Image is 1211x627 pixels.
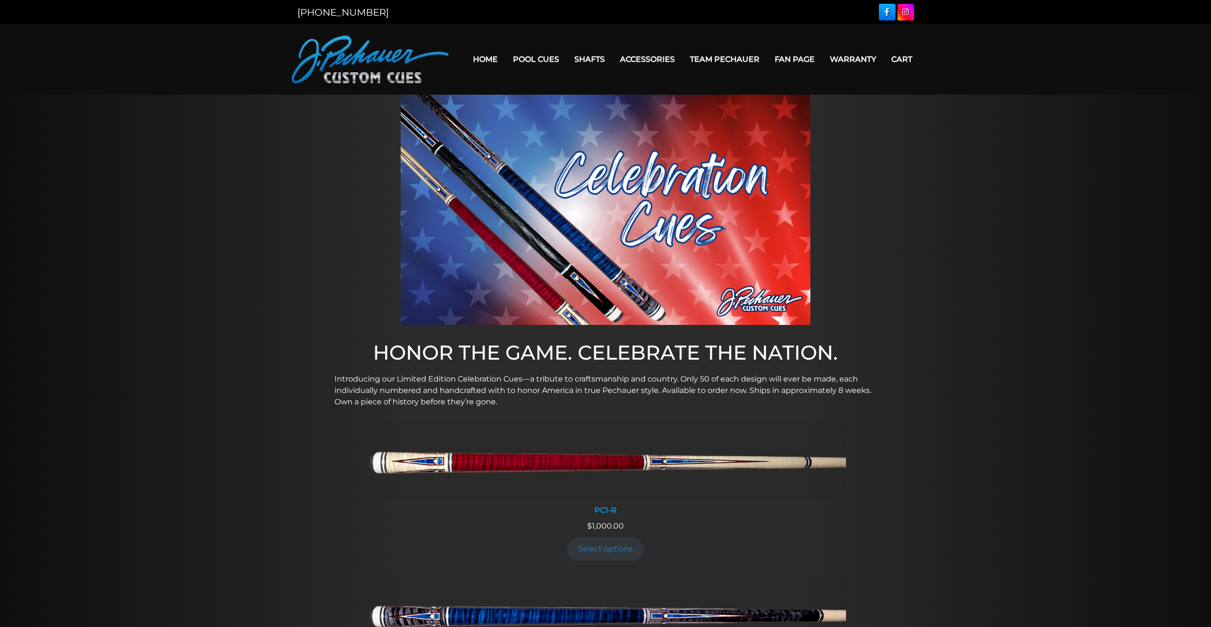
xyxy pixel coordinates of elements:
a: Cart [884,47,920,71]
a: Shafts [567,47,612,71]
p: Introducing our Limited Edition Celebration Cues—a tribute to craftsmanship and country. Only 50 ... [335,373,877,408]
a: [PHONE_NUMBER] [297,7,389,18]
div: PC1-R [365,506,846,515]
a: Team Pechauer [682,47,767,71]
a: PC1-R PC1-R [365,420,846,520]
a: Warranty [822,47,884,71]
a: Accessories [612,47,682,71]
a: Fan Page [767,47,822,71]
a: Home [465,47,505,71]
span: 1,000.00 [587,521,624,530]
span: $ [587,521,592,530]
a: Add to cart: “PC1-R” [567,538,644,561]
img: Pechauer Custom Cues [292,36,449,83]
img: PC1-R [365,420,846,500]
a: Pool Cues [505,47,567,71]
